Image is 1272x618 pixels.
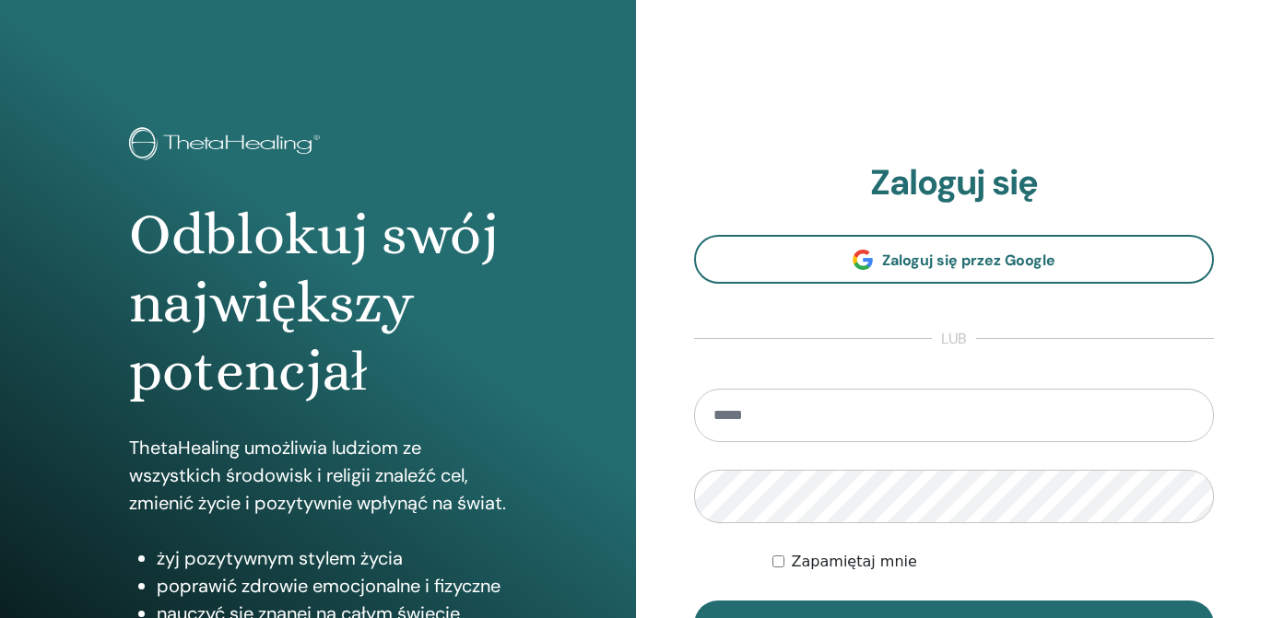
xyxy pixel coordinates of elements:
[129,201,507,406] h1: Odblokuj swój największy potencjał
[694,235,1214,284] a: Zaloguj się przez Google
[792,551,917,573] label: Zapamiętaj mnie
[157,544,507,572] li: żyj pozytywnym stylem życia
[932,328,976,350] span: lub
[129,434,507,517] p: ThetaHealing umożliwia ludziom ze wszystkich środowisk i religii znaleźć cel, zmienić życie i poz...
[772,551,1214,573] div: Keep me authenticated indefinitely or until I manually logout
[157,572,507,600] li: poprawić zdrowie emocjonalne i fizyczne
[694,162,1214,204] h2: Zaloguj się
[882,251,1055,270] span: Zaloguj się przez Google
